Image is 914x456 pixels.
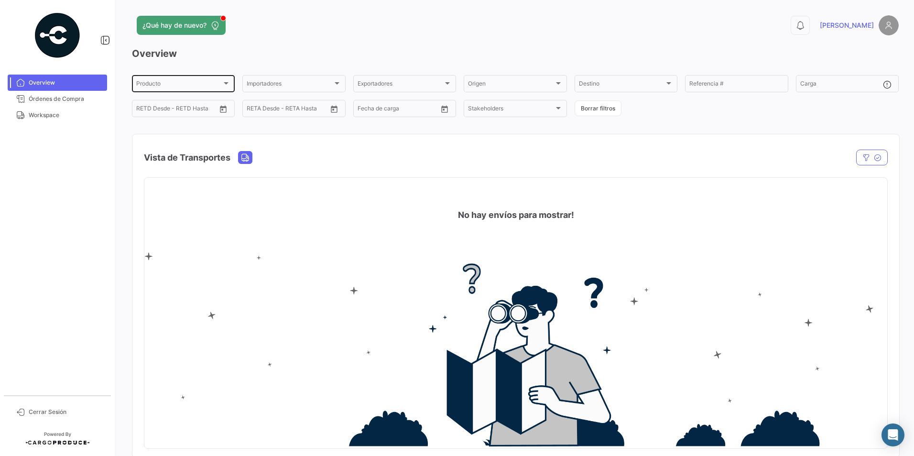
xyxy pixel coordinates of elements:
input: Desde [247,107,264,113]
span: Stakeholders [468,107,554,113]
button: Land [239,152,252,163]
span: Producto [136,82,222,88]
span: Órdenes de Compra [29,95,103,103]
input: Hasta [160,107,198,113]
button: ¿Qué hay de nuevo? [137,16,226,35]
h3: Overview [132,47,899,60]
img: no-info.png [144,252,887,447]
a: Overview [8,75,107,91]
span: Cerrar Sesión [29,408,103,416]
a: Workspace [8,107,107,123]
span: ¿Qué hay de nuevo? [142,21,207,30]
span: [PERSON_NAME] [820,21,874,30]
a: Órdenes de Compra [8,91,107,107]
span: Importadores [247,82,332,88]
input: Desde [136,107,153,113]
span: Exportadores [358,82,443,88]
button: Open calendar [216,102,230,116]
button: Open calendar [437,102,452,116]
img: powered-by.png [33,11,81,59]
span: Destino [579,82,664,88]
span: Origen [468,82,554,88]
div: Abrir Intercom Messenger [881,423,904,446]
img: placeholder-user.png [879,15,899,35]
button: Borrar filtros [575,100,621,116]
input: Hasta [381,107,420,113]
span: Workspace [29,111,103,119]
h4: Vista de Transportes [144,151,230,164]
h4: No hay envíos para mostrar! [458,208,574,222]
input: Desde [358,107,375,113]
input: Hasta [271,107,309,113]
button: Open calendar [327,102,341,116]
span: Overview [29,78,103,87]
